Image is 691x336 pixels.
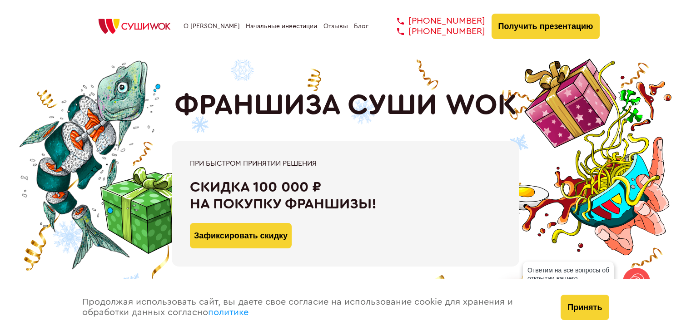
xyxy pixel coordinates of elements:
a: О [PERSON_NAME] [184,23,240,30]
div: Ответим на все вопросы об открытии вашего [PERSON_NAME]! [523,262,614,295]
a: [PHONE_NUMBER] [383,26,485,37]
h1: ФРАНШИЗА СУШИ WOK [174,89,517,122]
button: Получить презентацию [492,14,600,39]
div: Скидка 100 000 ₽ на покупку франшизы! [190,179,501,212]
div: Продолжая использовать сайт, вы даете свое согласие на использование cookie для хранения и обрабо... [73,279,552,336]
a: Начальные инвестиции [246,23,317,30]
button: Зафиксировать скидку [190,223,292,248]
a: Отзывы [323,23,348,30]
img: СУШИWOK [91,16,178,36]
div: При быстром принятии решения [190,159,501,168]
a: [PHONE_NUMBER] [383,16,485,26]
button: Принять [561,295,609,320]
a: политике [208,308,249,317]
a: Блог [354,23,368,30]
